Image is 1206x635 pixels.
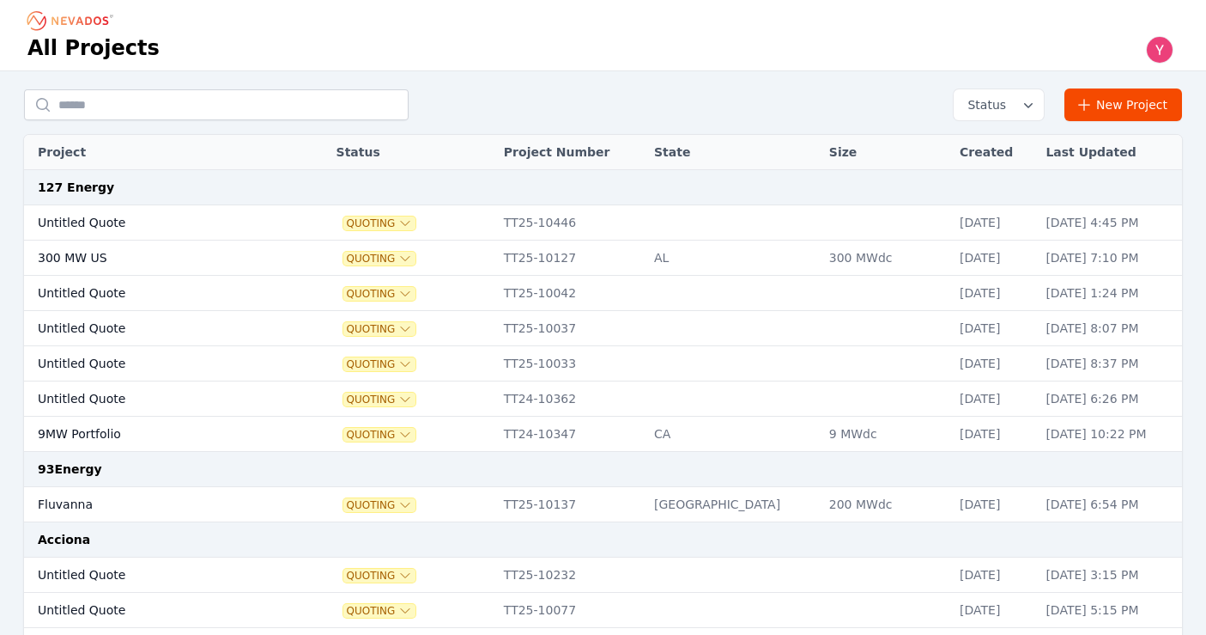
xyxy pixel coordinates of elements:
[951,241,1037,276] td: [DATE]
[821,241,951,276] td: 300 MWdc
[951,558,1037,593] td: [DATE]
[1037,558,1182,593] td: [DATE] 3:15 PM
[645,241,821,276] td: AL
[951,346,1037,382] td: [DATE]
[24,205,1182,241] tr: Untitled QuoteQuotingTT25-10446[DATE][DATE] 4:45 PM
[343,287,416,301] button: Quoting
[951,487,1037,522] td: [DATE]
[343,569,416,583] button: Quoting
[495,487,645,522] td: TT25-10137
[24,417,286,452] td: 9MW Portfolio
[24,558,1182,593] tr: Untitled QuoteQuotingTT25-10232[DATE][DATE] 3:15 PM
[1037,346,1182,382] td: [DATE] 8:37 PM
[343,604,416,618] button: Quoting
[24,593,286,628] td: Untitled Quote
[951,205,1037,241] td: [DATE]
[951,135,1037,170] th: Created
[24,558,286,593] td: Untitled Quote
[1037,417,1182,452] td: [DATE] 10:22 PM
[951,311,1037,346] td: [DATE]
[645,417,821,452] td: CA
[1146,36,1173,64] img: Yoni Bennett
[1037,382,1182,417] td: [DATE] 6:26 PM
[343,322,416,336] button: Quoting
[495,417,645,452] td: TT24-10347
[24,241,1182,276] tr: 300 MW USQuotingTT25-10127AL300 MWdc[DATE][DATE] 7:10 PM
[24,205,286,241] td: Untitled Quote
[328,135,495,170] th: Status
[24,382,286,417] td: Untitled Quote
[24,593,1182,628] tr: Untitled QuoteQuotingTT25-10077[DATE][DATE] 5:15 PM
[24,276,286,311] td: Untitled Quote
[27,34,160,62] h1: All Projects
[343,252,416,266] button: Quoting
[24,135,286,170] th: Project
[495,382,645,417] td: TT24-10362
[495,346,645,382] td: TT25-10033
[24,487,1182,522] tr: FluvannaQuotingTT25-10137[GEOGRAPHIC_DATA]200 MWdc[DATE][DATE] 6:54 PM
[24,311,286,346] td: Untitled Quote
[961,96,1006,113] span: Status
[24,170,1182,205] td: 127 Energy
[343,393,416,406] button: Quoting
[951,276,1037,311] td: [DATE]
[951,382,1037,417] td: [DATE]
[645,135,821,170] th: State
[24,346,286,382] td: Untitled Quote
[495,276,645,311] td: TT25-10042
[495,241,645,276] td: TT25-10127
[1037,593,1182,628] td: [DATE] 5:15 PM
[1037,205,1182,241] td: [DATE] 4:45 PM
[495,558,645,593] td: TT25-10232
[24,241,286,276] td: 300 MW US
[821,487,951,522] td: 200 MWdc
[24,522,1182,558] td: Acciona
[495,135,645,170] th: Project Number
[1037,311,1182,346] td: [DATE] 8:07 PM
[343,428,416,442] button: Quoting
[24,276,1182,311] tr: Untitled QuoteQuotingTT25-10042[DATE][DATE] 1:24 PM
[821,135,951,170] th: Size
[951,417,1037,452] td: [DATE]
[343,498,416,512] button: Quoting
[24,311,1182,346] tr: Untitled QuoteQuotingTT25-10037[DATE][DATE] 8:07 PM
[495,311,645,346] td: TT25-10037
[495,593,645,628] td: TT25-10077
[1037,276,1182,311] td: [DATE] 1:24 PM
[1037,487,1182,522] td: [DATE] 6:54 PM
[24,487,286,522] td: Fluvanna
[645,487,821,522] td: [GEOGRAPHIC_DATA]
[495,205,645,241] td: TT25-10446
[951,593,1037,628] td: [DATE]
[27,7,118,34] nav: Breadcrumb
[343,357,416,371] button: Quoting
[821,417,951,452] td: 9 MWdc
[954,89,1044,120] button: Status
[24,417,1182,452] tr: 9MW PortfolioQuotingTT24-10347CA9 MWdc[DATE][DATE] 10:22 PM
[1037,135,1182,170] th: Last Updated
[1037,241,1182,276] td: [DATE] 7:10 PM
[343,217,416,230] button: Quoting
[24,346,1182,382] tr: Untitled QuoteQuotingTT25-10033[DATE][DATE] 8:37 PM
[24,452,1182,487] td: 93Energy
[1064,89,1182,121] a: New Project
[24,382,1182,417] tr: Untitled QuoteQuotingTT24-10362[DATE][DATE] 6:26 PM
